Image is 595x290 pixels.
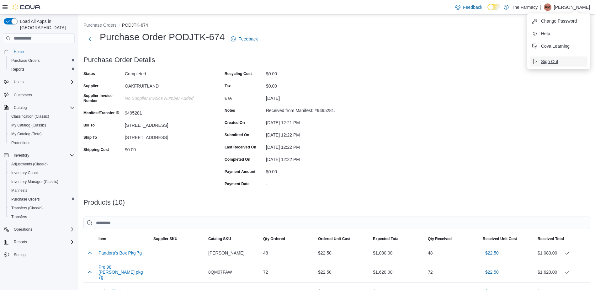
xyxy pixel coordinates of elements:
a: Customers [11,91,35,99]
button: PODJTK-674 [122,23,148,28]
button: Expected Total [370,234,425,244]
span: Expected Total [373,236,399,241]
span: My Catalog (Beta) [9,130,75,138]
span: Load All Apps in [GEOGRAPHIC_DATA] [18,18,75,31]
span: Supplier SKU [153,236,178,241]
span: Purchase Orders [11,58,40,63]
button: Catalog SKU [206,234,261,244]
a: Home [11,48,26,56]
span: Purchase Orders [9,57,75,64]
span: Home [14,49,24,54]
h3: Products (10) [83,199,125,206]
nav: Complex example [4,45,75,276]
div: $22.50 [316,247,370,259]
span: Purchase Orders [9,196,75,203]
button: Change Password [530,16,587,26]
span: Sign Out [541,58,558,65]
a: Purchase Orders [9,196,42,203]
span: Item [98,236,106,241]
button: Received Total [535,234,590,244]
a: Purchase Orders [9,57,42,64]
div: $1,620.00 [370,266,425,278]
div: $0.00 [266,69,350,76]
button: Purchase Orders [6,56,77,65]
label: Tax [225,83,231,89]
div: Received from Manifest: #9495281. [266,105,350,113]
p: The Farmacy [512,3,538,11]
div: $1,080.00 [538,249,587,257]
div: [STREET_ADDRESS] [125,120,209,128]
a: Settings [11,251,30,259]
p: [PERSON_NAME] [554,3,590,11]
button: $22.50 [483,247,501,259]
span: Settings [11,251,75,259]
button: Purchase Orders [6,195,77,204]
div: [DATE] 12:22 PM [266,154,350,162]
button: Catalog [1,103,77,112]
button: Reports [6,65,77,74]
a: Transfers (Classic) [9,204,45,212]
span: Operations [14,227,32,232]
span: Users [14,79,24,84]
span: Qty Ordered [263,236,285,241]
button: Item [96,234,151,244]
div: $1,620.00 [538,268,587,276]
div: [DATE] 12:22 PM [266,142,350,150]
span: $22.50 [485,269,499,275]
label: Shipping Cost [83,147,109,152]
span: $22.50 [485,250,499,256]
span: 8QM07FAW [208,268,232,276]
span: Inventory Manager (Classic) [9,178,75,185]
button: Inventory Manager (Classic) [6,177,77,186]
span: Catalog [11,104,75,111]
button: Users [11,78,26,86]
span: Transfers [9,213,75,221]
div: Completed [125,69,209,76]
span: Inventory Count [11,170,38,175]
img: Cova [13,4,41,10]
span: Change Password [541,18,577,24]
span: Catalog [14,105,27,110]
span: Users [11,78,75,86]
div: [STREET_ADDRESS] [125,132,209,140]
button: Cova Learning [530,41,587,51]
span: My Catalog (Beta) [11,132,42,137]
label: ETA [225,96,232,101]
button: Transfers (Classic) [6,204,77,212]
div: $0.00 [266,81,350,89]
button: My Catalog (Beta) [6,130,77,138]
span: Classification (Classic) [9,113,75,120]
button: Operations [11,226,35,233]
span: Feedback [238,36,258,42]
button: Qty Received [425,234,480,244]
button: Inventory [11,152,32,159]
span: Inventory [14,153,29,158]
span: Settings [14,252,27,257]
div: - [266,179,350,186]
span: Home [11,48,75,56]
a: Inventory Manager (Classic) [9,178,61,185]
a: Classification (Classic) [9,113,52,120]
button: Customers [1,90,77,99]
span: Reports [11,238,75,246]
span: Catalog SKU [208,236,231,241]
h1: Purchase Order PODJTK-674 [100,31,225,43]
div: 48 [261,247,316,259]
span: Reports [11,67,24,72]
button: Classification (Classic) [6,112,77,121]
button: Transfers [6,212,77,221]
span: Qty Received [428,236,452,241]
a: Transfers [9,213,29,221]
label: Completed On [225,157,250,162]
a: Adjustments (Classic) [9,160,50,168]
span: Reports [14,239,27,244]
label: Created On [225,120,245,125]
button: Adjustments (Classic) [6,160,77,169]
button: $22.50 [483,266,501,278]
span: Received Unit Cost [483,236,517,241]
div: $1,080.00 [370,247,425,259]
button: Sign Out [530,56,587,67]
h3: Purchase Order Details [83,56,155,64]
span: My Catalog (Classic) [9,121,75,129]
button: Next [83,33,96,45]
